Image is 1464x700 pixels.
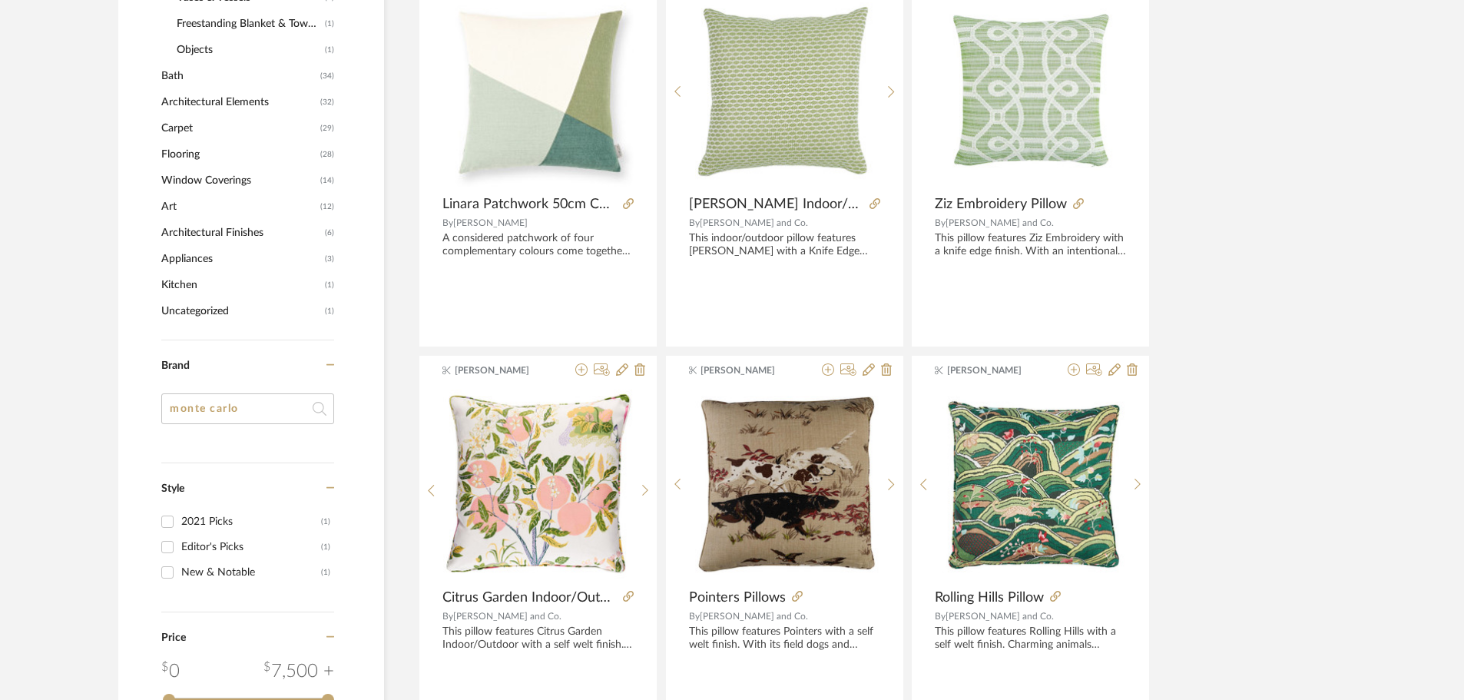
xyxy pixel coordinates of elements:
[700,218,808,227] span: [PERSON_NAME] and Co.
[161,632,186,643] span: Price
[689,218,700,227] span: By
[325,273,334,297] span: (1)
[161,115,316,141] span: Carpet
[177,37,321,63] span: Objects
[453,612,561,621] span: [PERSON_NAME] and Co.
[321,509,330,534] div: (1)
[161,298,321,324] span: Uncategorized
[947,363,1044,377] span: [PERSON_NAME]
[161,168,316,194] span: Window Coverings
[161,658,180,685] div: 0
[935,612,946,621] span: By
[161,483,184,494] span: Style
[320,64,334,88] span: (34)
[161,220,321,246] span: Architectural Finishes
[442,625,634,652] div: This pillow features Citrus Garden Indoor/Outdoor with a self welt finish. Charming and whimsical...
[161,272,321,298] span: Kitchen
[442,196,617,213] span: Linara Patchwork 50cm Cushion Spruce
[325,247,334,271] span: (3)
[442,612,453,621] span: By
[701,363,797,377] span: [PERSON_NAME]
[325,221,334,245] span: (6)
[161,246,321,272] span: Appliances
[935,232,1126,258] div: This pillow features Ziz Embroidery with a knife edge finish. With an intentionally irregular str...
[320,116,334,141] span: (29)
[161,393,334,424] input: Search Brands
[453,218,528,227] span: [PERSON_NAME]
[181,560,321,585] div: New & Notable
[935,196,1067,213] span: Ziz Embroidery Pillow
[946,218,1054,227] span: [PERSON_NAME] and Co.
[455,363,551,377] span: [PERSON_NAME]
[181,509,321,534] div: 2021 Picks
[321,560,330,585] div: (1)
[320,90,334,114] span: (32)
[161,194,316,220] span: Art
[181,535,321,559] div: Editor's Picks
[161,360,190,371] span: Brand
[689,589,786,606] span: Pointers Pillows
[935,589,1044,606] span: Rolling Hills Pillow
[263,658,334,685] div: 7,500 +
[442,218,453,227] span: By
[177,11,321,37] span: Freestanding Blanket & Towel Racks
[443,390,634,580] img: Citrus Garden Indoor/Outdoor Pillow
[936,390,1126,580] img: Rolling Hills Pillow
[325,12,334,36] span: (1)
[320,168,334,193] span: (14)
[935,218,946,227] span: By
[689,612,700,621] span: By
[325,38,334,62] span: (1)
[689,232,880,258] div: This indoor/outdoor pillow features [PERSON_NAME] with a Knife Edge finish. It's hard to believe ...
[161,141,316,168] span: Flooring
[700,612,808,621] span: [PERSON_NAME] and Co.
[946,612,1054,621] span: [PERSON_NAME] and Co.
[443,389,634,581] div: 0
[689,390,879,580] img: Pointers Pillows
[325,299,334,323] span: (1)
[161,89,316,115] span: Architectural Elements
[320,142,334,167] span: (28)
[442,232,634,258] div: A considered patchwork of four complementary colours come together to create a playful and sophis...
[935,625,1126,652] div: This pillow features Rolling Hills with a self welt finish. Charming animals gambol within a naïv...
[321,535,330,559] div: (1)
[689,196,863,213] span: [PERSON_NAME] Indoor/Outdoor Pillow
[161,63,316,89] span: Bath
[689,625,880,652] div: This pillow features Pointers with a self welt finish. With its field dogs and fluttering quail, ...
[442,589,617,606] span: Citrus Garden Indoor/Outdoor Pillow
[320,194,334,219] span: (12)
